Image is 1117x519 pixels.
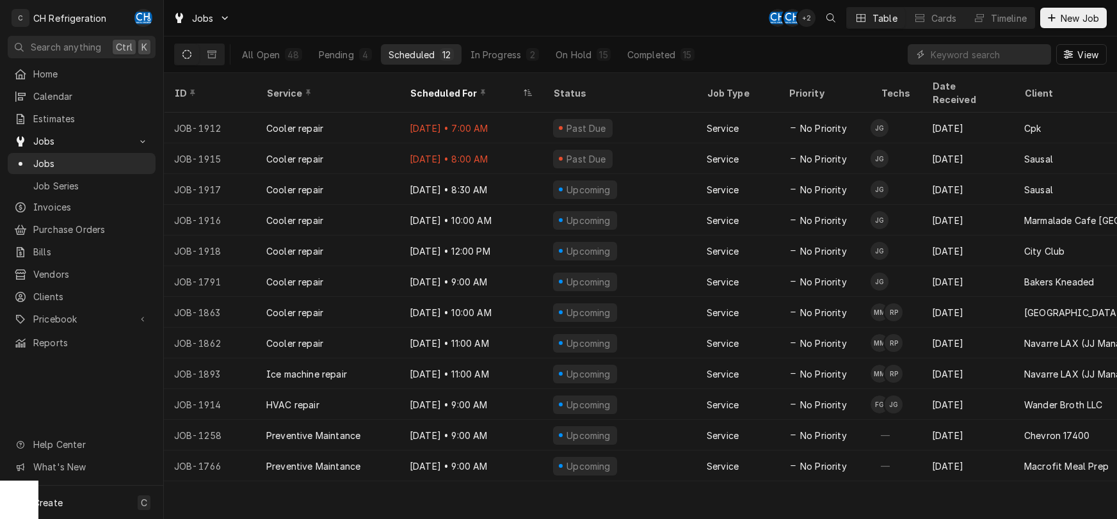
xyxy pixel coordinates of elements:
span: Create [33,497,63,508]
span: No Priority [800,152,847,166]
div: [DATE] [922,143,1014,174]
div: MM [871,303,888,321]
div: Table [872,12,897,25]
div: Cooler repair [266,306,323,319]
div: [DATE] • 9:00 AM [399,420,543,451]
div: Ruben Perez's Avatar [885,365,903,383]
div: Cards [931,12,957,25]
span: New Job [1058,12,1102,25]
a: Go to Jobs [8,131,156,152]
div: JOB-1918 [164,236,256,266]
div: CH [784,9,801,27]
div: [DATE] • 8:30 AM [399,174,543,205]
a: Jobs [8,153,156,174]
div: 2 [529,48,536,61]
div: JG [871,242,888,260]
div: — [871,451,922,481]
span: Vendors [33,267,149,281]
div: RP [885,303,903,321]
a: Estimates [8,108,156,129]
div: JG [871,119,888,137]
div: C [12,9,29,27]
div: Fred Gonzalez's Avatar [871,395,888,413]
div: JOB-1862 [164,328,256,358]
div: JG [871,150,888,168]
div: RP [885,334,903,352]
div: JOB-1863 [164,297,256,328]
div: Date Received [932,79,1001,106]
div: Josh Galindo's Avatar [871,273,888,291]
a: Home [8,63,156,84]
div: JOB-1915 [164,143,256,174]
div: CH Refrigeration [33,12,107,25]
div: CH [769,9,787,27]
div: Upcoming [565,306,613,319]
a: Calendar [8,86,156,107]
div: [DATE] [922,328,1014,358]
div: Service [707,367,739,381]
div: 15 [599,48,607,61]
div: Completed [627,48,675,61]
span: Invoices [33,200,149,214]
div: JG [871,180,888,198]
div: Cooler repair [266,183,323,196]
div: [DATE] [922,266,1014,297]
div: Cpk [1024,122,1041,135]
div: Service [707,183,739,196]
button: New Job [1040,8,1107,28]
div: [DATE] • 11:00 AM [399,358,543,389]
div: Priority [789,86,858,100]
div: [DATE] • 7:00 AM [399,113,543,143]
div: Moises Melena's Avatar [871,365,888,383]
div: Cooler repair [266,275,323,289]
a: Reports [8,332,156,353]
span: No Priority [800,306,847,319]
div: Scheduled For [410,86,520,100]
span: Estimates [33,112,149,125]
div: Sausal [1024,152,1053,166]
div: Ruben Perez's Avatar [885,334,903,352]
div: Service [707,398,739,411]
div: Josh Galindo's Avatar [871,242,888,260]
input: Keyword search [931,44,1045,65]
span: No Priority [800,214,847,227]
div: 4 [362,48,369,61]
div: In Progress [470,48,522,61]
div: Upcoming [565,459,613,473]
div: ID [174,86,243,100]
div: Service [707,122,739,135]
div: Job Type [707,86,768,100]
div: Service [707,429,739,442]
div: [DATE] [922,451,1014,481]
div: Upcoming [565,244,613,258]
div: Upcoming [565,214,613,227]
div: Service [707,244,739,258]
div: Moises Melena's Avatar [871,303,888,321]
div: All Open [242,48,280,61]
div: Preventive Maintance [266,459,360,473]
a: Go to Pricebook [8,308,156,330]
span: View [1075,48,1101,61]
div: [DATE] [922,113,1014,143]
div: HVAC repair [266,398,319,411]
div: Josh Galindo's Avatar [871,180,888,198]
div: Upcoming [565,367,613,381]
div: Techs [881,86,912,100]
div: Moises Melena's Avatar [871,334,888,352]
span: Calendar [33,90,149,103]
div: Upcoming [565,183,613,196]
span: K [141,40,147,54]
div: [DATE] [922,236,1014,266]
div: Pending [319,48,354,61]
span: Ctrl [116,40,133,54]
span: Pricebook [33,312,130,326]
span: Clients [33,290,149,303]
span: No Priority [800,398,847,411]
div: Preventive Maintance [266,429,360,442]
span: No Priority [800,244,847,258]
div: 15 [683,48,691,61]
div: [DATE] • 10:00 AM [399,297,543,328]
div: JOB-1917 [164,174,256,205]
span: Purchase Orders [33,223,149,236]
span: Reports [33,336,149,349]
